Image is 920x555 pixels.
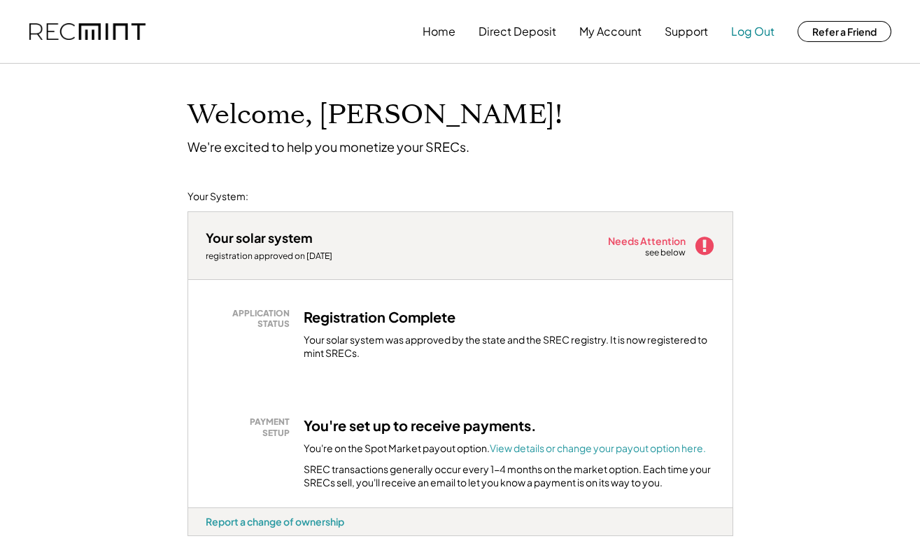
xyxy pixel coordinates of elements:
div: APPLICATION STATUS [213,308,290,330]
div: Your solar system was approved by the state and the SREC registry. It is now registered to mint S... [304,333,715,360]
h3: You're set up to receive payments. [304,416,537,435]
div: see below [645,247,687,259]
button: My Account [579,17,642,45]
div: registration approved on [DATE] [206,251,346,262]
a: View details or change your payout option here. [490,442,706,454]
img: recmint-logotype%403x.png [29,23,146,41]
div: Needs Attention [608,236,687,246]
div: Your solar system [206,230,313,246]
button: Direct Deposit [479,17,556,45]
div: PAYMENT SETUP [213,416,290,438]
h3: Registration Complete [304,308,455,326]
div: You're on the Spot Market payout option. [304,442,706,456]
button: Log Out [731,17,774,45]
div: Report a change of ownership [206,515,344,528]
button: Support [665,17,708,45]
div: SREC transactions generally occur every 1-4 months on the market option. Each time your SRECs sel... [304,463,715,490]
button: Home [423,17,455,45]
div: Your System: [187,190,248,204]
div: pddn1ufb - VA Distributed [187,536,236,542]
button: Refer a Friend [798,21,891,42]
div: We're excited to help you monetize your SRECs. [187,139,469,155]
h1: Welcome, [PERSON_NAME]! [187,99,562,132]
